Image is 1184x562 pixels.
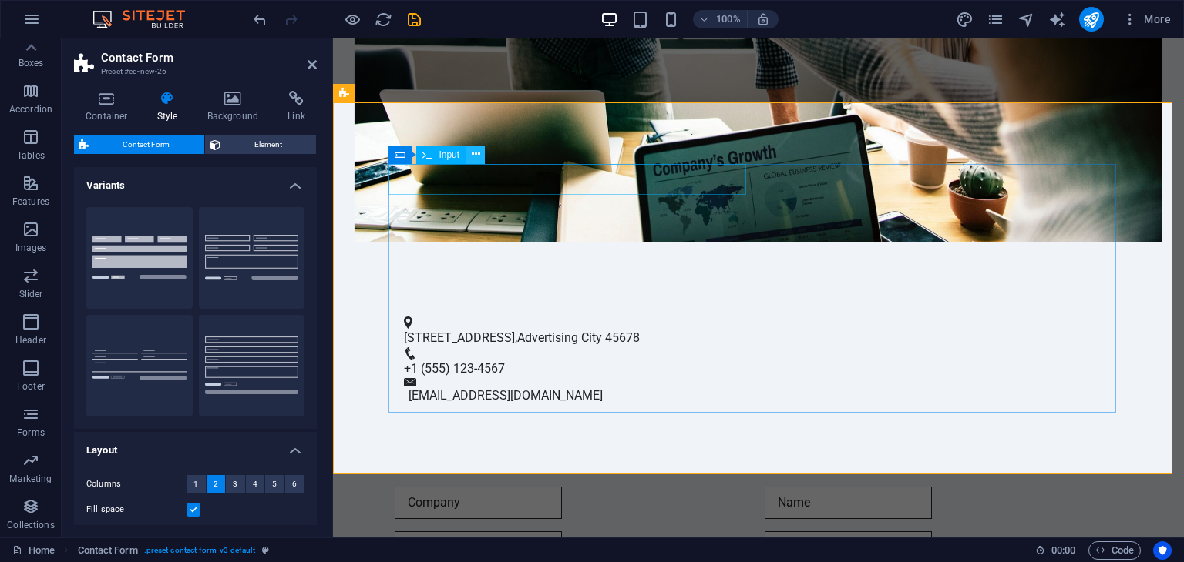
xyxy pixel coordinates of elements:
span: 6 [292,475,297,493]
input: Phone [62,493,229,525]
button: Code [1088,541,1141,560]
h4: Background [196,91,277,123]
input: Name [432,448,599,480]
nav: breadcrumb [78,541,269,560]
i: Pages (Ctrl+Alt+S) [987,11,1004,28]
label: Fill space [86,500,187,519]
button: 3 [226,475,245,493]
button: undo [251,10,269,28]
h4: Style [146,91,196,123]
label: Columns [86,475,187,493]
span: 00 00 [1051,541,1075,560]
span: Element [225,135,312,154]
i: Reload page [375,11,392,28]
i: AI Writer [1048,11,1066,28]
button: text_generator [1048,10,1067,28]
span: 2 [214,475,218,493]
button: Element [205,135,317,154]
button: navigator [1017,10,1036,28]
p: Marketing [9,473,52,485]
h3: Preset #ed-new-26 [101,65,286,79]
span: 4 [253,475,257,493]
button: 1 [187,475,206,493]
span: . preset-contact-form-v3-default [144,541,256,560]
p: Header [15,334,46,346]
button: 6 [285,475,304,493]
button: 2 [207,475,226,493]
input: Company [62,448,229,480]
h6: 100% [716,10,741,28]
p: Images [15,242,47,254]
span: 5 [272,475,277,493]
span: Code [1095,541,1134,560]
span: Contact Form [93,135,200,154]
h4: Layout [74,432,317,460]
h4: Variants [74,167,317,195]
i: Design (Ctrl+Alt+Y) [956,11,974,28]
p: Slider [19,288,43,300]
img: Editor Logo [89,10,204,28]
span: 1 [193,475,198,493]
h4: Link [276,91,317,123]
button: Click here to leave preview mode and continue editing [343,10,362,28]
button: 4 [246,475,265,493]
span: Advertising City [184,292,269,306]
p: Accordion [9,103,52,115]
a: [EMAIL_ADDRESS][DOMAIN_NAME] [76,350,270,364]
i: Publish [1082,11,1100,28]
span: More [1122,12,1171,27]
p: Forms [17,427,45,439]
button: publish [1079,7,1104,32]
h6: Session time [1035,541,1076,560]
button: design [956,10,974,28]
button: Contact Form [74,135,204,154]
button: 5 [265,475,284,493]
p: , [71,290,769,309]
button: 100% [693,10,748,28]
button: save [405,10,423,28]
h4: Container [74,91,146,123]
i: This element is a customizable preset [262,546,269,554]
span: : [1062,544,1065,556]
i: On resize automatically adjust zoom level to fit chosen device. [756,12,770,26]
button: reload [374,10,392,28]
button: More [1116,7,1177,32]
h2: Contact Form [101,51,317,65]
span: [STREET_ADDRESS] [71,292,182,306]
button: Usercentrics [1153,541,1172,560]
a: Click to cancel selection. Double-click to open Pages [12,541,55,560]
p: Collections [7,519,54,531]
i: Save (Ctrl+S) [405,11,423,28]
span: Click to select. Double-click to edit [78,541,138,560]
span: 45678 [272,292,307,306]
p: Boxes [18,57,44,69]
i: Undo: Add element (Ctrl+Z) [251,11,269,28]
input: Email [432,493,599,525]
span: +1 (555) 123-4567 [71,323,172,337]
span: 3 [233,475,237,493]
button: pages [987,10,1005,28]
p: Footer [17,380,45,393]
p: Tables [17,149,45,162]
i: Navigator [1017,11,1035,28]
p: Features [12,196,49,208]
span: Input [439,150,459,159]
